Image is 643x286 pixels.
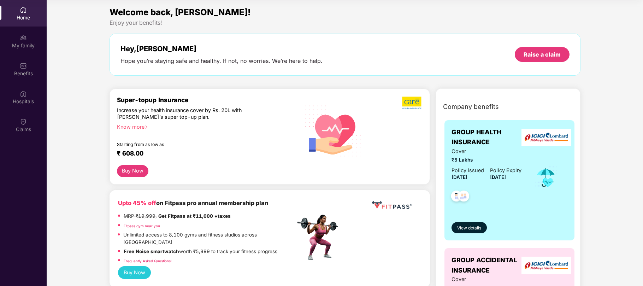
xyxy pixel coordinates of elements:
[158,213,231,219] strong: Get Fitpass at ₹11,000 +taxes
[448,188,465,206] img: svg+xml;base64,PHN2ZyB4bWxucz0iaHR0cDovL3d3dy53My5vcmcvMjAwMC9zdmciIHdpZHRoPSI0OC45NDMiIGhlaWdodD...
[118,199,268,206] b: on Fitpass pro annual membership plan
[120,45,323,53] div: Hey, [PERSON_NAME]
[124,213,157,219] del: MRP ₹19,999,
[452,174,467,180] span: [DATE]
[20,62,27,69] img: svg+xml;base64,PHN2ZyBpZD0iQmVuZWZpdHMiIHhtbG5zPSJodHRwOi8vd3d3LnczLm9yZy8yMDAwL3N2ZyIgd2lkdGg9Ij...
[402,96,422,110] img: b5dec4f62d2307b9de63beb79f102df3.png
[124,224,160,228] a: Fitpass gym near you
[123,231,295,246] p: Unlimited access to 8,100 gyms and fitness studios across [GEOGRAPHIC_DATA]
[452,222,487,233] button: View details
[457,225,481,232] span: View details
[490,174,506,180] span: [DATE]
[117,107,265,120] div: Increase your health insurance cover by Rs. 20L with [PERSON_NAME]’s super top-up plan.
[452,255,525,275] span: GROUP ACCIDENTAL INSURANCE
[521,129,571,146] img: insurerLogo
[117,123,291,128] div: Know more
[20,6,27,13] img: svg+xml;base64,PHN2ZyBpZD0iSG9tZSIgeG1sbnM9Imh0dHA6Ly93d3cudzMub3JnLzIwMDAvc3ZnIiB3aWR0aD0iMjAiIG...
[120,57,323,65] div: Hope you’re staying safe and healthy. If not, no worries. We’re here to help.
[117,96,295,104] div: Super-topup Insurance
[295,213,344,262] img: fpp.png
[124,249,179,254] strong: Free Noise smartwatch
[452,167,484,175] div: Policy issued
[452,156,521,164] span: ₹5 Lakhs
[535,166,558,189] img: icon
[124,259,172,263] a: Frequently Asked Questions!
[371,199,413,212] img: fppp.png
[20,34,27,41] img: svg+xml;base64,PHN2ZyB3aWR0aD0iMjAiIGhlaWdodD0iMjAiIHZpZXdCb3g9IjAgMCAyMCAyMCIgZmlsbD0ibm9uZSIgeG...
[117,150,288,158] div: ₹ 608.00
[443,102,499,112] span: Company benefits
[144,125,148,129] span: right
[117,142,265,147] div: Starting from as low as
[117,165,149,177] button: Buy Now
[455,188,472,206] img: svg+xml;base64,PHN2ZyB4bWxucz0iaHR0cDovL3d3dy53My5vcmcvMjAwMC9zdmciIHdpZHRoPSI0OC45NDMiIGhlaWdodD...
[110,7,251,17] span: Welcome back, [PERSON_NAME]!
[124,248,277,255] p: worth ₹5,999 to track your fitness progress
[20,118,27,125] img: svg+xml;base64,PHN2ZyBpZD0iQ2xhaW0iIHhtbG5zPSJodHRwOi8vd3d3LnczLm9yZy8yMDAwL3N2ZyIgd2lkdGg9IjIwIi...
[110,19,580,27] div: Enjoy your benefits!
[300,96,367,165] img: svg+xml;base64,PHN2ZyB4bWxucz0iaHR0cDovL3d3dy53My5vcmcvMjAwMC9zdmciIHhtbG5zOnhsaW5rPSJodHRwOi8vd3...
[490,167,521,175] div: Policy Expiry
[452,147,521,156] span: Cover
[524,51,561,58] div: Raise a claim
[452,275,521,284] span: Cover
[118,199,156,206] b: Upto 45% off
[452,127,525,147] span: GROUP HEALTH INSURANCE
[118,266,151,279] button: Buy Now
[20,90,27,97] img: svg+xml;base64,PHN2ZyBpZD0iSG9zcGl0YWxzIiB4bWxucz0iaHR0cDovL3d3dy53My5vcmcvMjAwMC9zdmciIHdpZHRoPS...
[521,257,571,274] img: insurerLogo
